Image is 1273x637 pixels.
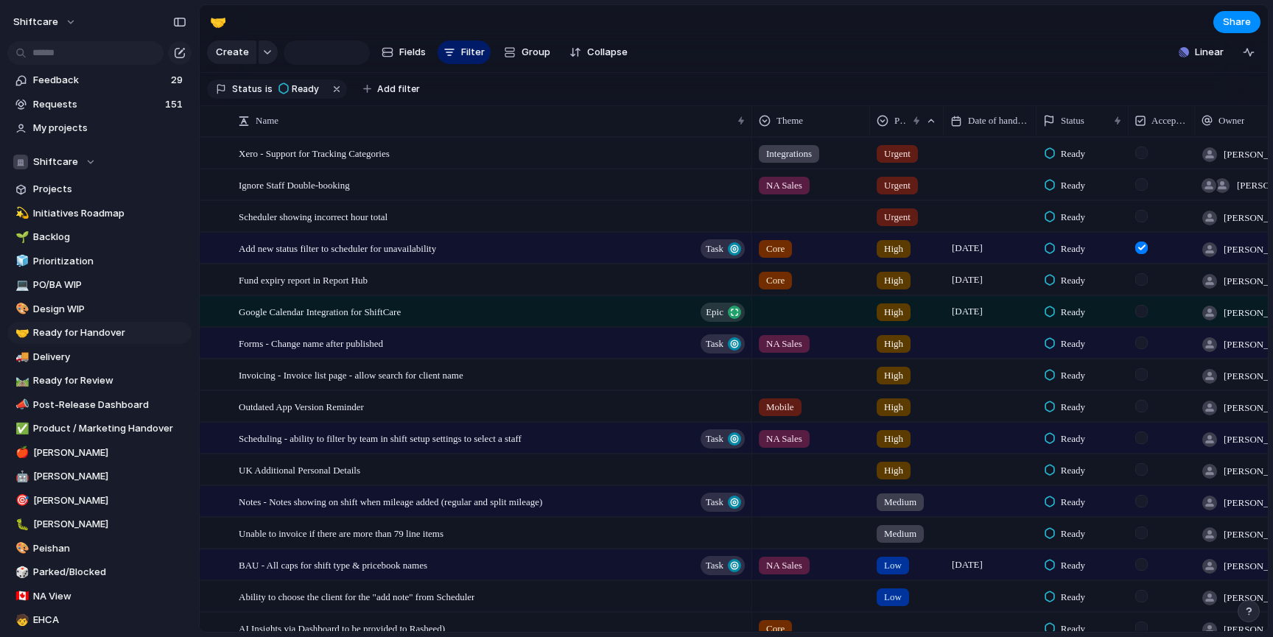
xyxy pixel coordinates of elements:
[1173,41,1230,63] button: Linear
[7,346,192,368] a: 🚚Delivery
[1061,527,1085,541] span: Ready
[884,305,903,320] span: High
[239,303,401,320] span: Google Calendar Integration for ShiftCare
[256,113,278,128] span: Name
[33,421,186,436] span: Product / Marketing Handover
[13,15,58,29] span: shiftcare
[766,147,812,161] span: Integrations
[13,230,28,244] button: 🌱
[13,350,28,365] button: 🚚
[438,41,491,64] button: Filter
[7,490,192,512] a: 🎯[PERSON_NAME]
[376,41,432,64] button: Fields
[33,493,186,508] span: [PERSON_NAME]
[33,97,161,112] span: Requests
[706,429,723,449] span: Task
[262,81,276,97] button: is
[884,432,903,446] span: High
[1061,590,1085,605] span: Ready
[1061,178,1085,193] span: Ready
[239,366,463,383] span: Invoicing - Invoice list page - allow search for client name
[7,151,192,173] button: Shiftcare
[239,271,368,288] span: Fund expiry report in Report Hub
[15,492,26,509] div: 🎯
[15,348,26,365] div: 🚚
[7,465,192,488] a: 🤖[PERSON_NAME]
[33,350,186,365] span: Delivery
[1061,432,1085,446] span: Ready
[165,97,186,112] span: 151
[706,492,723,513] span: Task
[766,400,794,415] span: Mobile
[7,203,192,225] a: 💫Initiatives Roadmap
[1061,337,1085,351] span: Ready
[15,612,26,629] div: 🧒
[7,274,192,296] div: 💻PO/BA WIP
[701,334,745,353] button: Task
[239,239,436,256] span: Add new status filter to scheduler for unavailability
[7,10,84,34] button: shiftcare
[884,590,902,605] span: Low
[968,113,1029,128] span: Date of handover
[13,302,28,317] button: 🎨
[884,242,903,256] span: High
[15,516,26,533] div: 🐛
[33,565,186,580] span: Parked/Blocked
[7,609,192,631] div: 🧒EHCA
[265,82,273,96] span: is
[274,81,328,97] button: Ready
[13,373,28,388] button: 🛤️
[1061,210,1085,225] span: Ready
[15,205,26,222] div: 💫
[210,12,226,32] div: 🤝
[884,527,916,541] span: Medium
[1061,495,1085,510] span: Ready
[239,493,542,510] span: Notes - Notes showing on shift when mileage added (regular and split mileage)
[1061,242,1085,256] span: Ready
[7,298,192,320] a: 🎨Design WIP
[33,446,186,460] span: [PERSON_NAME]
[776,113,803,128] span: Theme
[13,446,28,460] button: 🍎
[7,322,192,344] a: 🤝Ready for Handover
[33,121,186,136] span: My projects
[1061,622,1085,636] span: Ready
[706,302,723,323] span: Epic
[894,113,907,128] span: Priority
[239,461,360,478] span: UK Additional Personal Details
[15,564,26,581] div: 🎲
[766,558,802,573] span: NA Sales
[239,556,427,573] span: BAU - All caps for shift type & pricebook names
[7,561,192,583] div: 🎲Parked/Blocked
[15,253,26,270] div: 🧊
[7,442,192,464] div: 🍎[PERSON_NAME]
[7,250,192,272] a: 🧊Prioritization
[1061,400,1085,415] span: Ready
[239,524,443,541] span: Unable to invoice if there are more than 79 line items
[13,517,28,532] button: 🐛
[239,588,474,605] span: Ability to choose the client for the "add note" from Scheduler
[7,585,192,608] a: 🇨🇦NA View
[884,178,911,193] span: Urgent
[33,613,186,627] span: EHCA
[884,210,911,225] span: Urgent
[1151,113,1188,128] span: Accepted by Engineering
[7,513,192,535] div: 🐛[PERSON_NAME]
[15,540,26,557] div: 🎨
[7,370,192,392] div: 🛤️Ready for Review
[232,82,262,96] span: Status
[354,79,429,99] button: Add filter
[1218,113,1244,128] span: Owner
[206,10,230,34] button: 🤝
[1061,368,1085,383] span: Ready
[13,541,28,556] button: 🎨
[1195,45,1224,60] span: Linear
[522,45,550,60] span: Group
[7,538,192,560] div: 🎨Peishan
[33,589,186,604] span: NA View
